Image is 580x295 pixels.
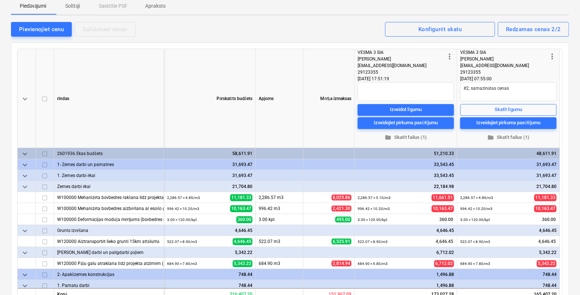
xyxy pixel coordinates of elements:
small: 522.07 × 8.90 / m3 [358,240,388,244]
p: Solītāji [64,2,81,10]
span: folder [487,134,494,141]
span: 5,342.22 [233,260,252,267]
div: [DATE] 17:51:19 [358,75,454,82]
div: 2- Apakšzemes konstrukcijas [57,269,161,280]
div: 4,646.45 [358,225,454,236]
div: 1,496.88 [358,280,454,291]
iframe: Chat Widget [543,260,580,295]
div: 748.44 [167,269,252,280]
small: 684.90 × 7.80 / m3 [460,262,490,266]
small: 684.90 × 7.80 / m3 [167,262,197,266]
div: 4,646.45 [167,225,252,236]
div: Skatīt līgumu [495,106,522,114]
div: 2,286.57 m3 [256,192,303,203]
span: folder [385,134,391,141]
button: Pievienojiet cenu [11,22,72,37]
span: 2,421.30 [332,206,351,211]
div: Mērķa izmaksas [303,49,355,148]
p: Piedāvājumi [20,2,46,10]
div: 31,693.47 [167,159,252,170]
div: VĒSMA 3 SIA [358,49,445,56]
span: 11,661.51 [432,194,454,201]
small: 996.42 × 10.20 / m3 [358,207,390,211]
div: 48,611.91 [460,148,557,159]
div: 748.44 [167,280,252,291]
button: Redzamas cenas 2/2 [498,22,569,37]
small: 2,286.57 × 4.89 / m3 [460,196,493,200]
div: 31,693.47 [460,170,557,181]
div: W100000 Mehanizēta būvbedres rakšana līdz projekta atzīmei [57,192,161,203]
div: Apjoms [256,49,303,148]
small: 2,286.57 × 5.10 / m3 [358,196,391,200]
span: 10,163.47 [534,205,557,212]
div: 21,704.80 [460,181,557,192]
div: 1,496.88 [358,269,454,280]
div: W100000 Deformācijas moduļa mērījums (būvbedres grunts pretestība) [57,214,161,225]
div: W100000 Mehanizēta būvbedres aizbēršana ar esošo grunti, pēc betonēšanas un hidroizolācijas darbu... [57,203,161,214]
p: Apraksts [145,2,166,10]
div: 5,342.22 [460,247,557,258]
span: 8,025.86 [332,195,351,200]
div: Pievienojiet cenu [19,25,64,34]
span: keyboard_arrow_down [21,182,29,191]
span: keyboard_arrow_down [21,281,29,290]
div: 22,184.98 [358,181,454,192]
small: 3.00 × 120.00 / kpl. [167,218,197,222]
span: 2,814.94 [332,261,351,266]
div: 51,210.33 [358,148,454,159]
button: Skatīt failus (1) [460,132,557,143]
button: Izveidot līgumu [358,104,454,116]
div: rindas [54,49,164,148]
span: Skatīt failus (1) [463,133,554,142]
span: keyboard_arrow_down [21,270,29,279]
div: 748.44 [460,280,557,291]
button: Skatīt failus (1) [358,132,454,143]
div: Izveidojiet pirkuma pasūtījumu [374,119,438,128]
div: 684.90 m3 [256,258,303,269]
div: 1. Pamatu darbi [57,280,161,291]
span: more_vert [445,52,454,61]
span: 360.00 [236,216,252,223]
div: 1. Zemes darbi ēkai [57,170,161,181]
div: [PERSON_NAME] [460,56,548,62]
div: 3.00 kpl. [256,214,303,225]
div: 1- Zemes darbi un pamatnes [57,159,161,170]
button: Konfigurēt skatu [385,22,495,37]
div: 33,543.45 [358,170,454,181]
div: 996.42 m3 [256,203,303,214]
div: 522.07 m3 [256,236,303,247]
div: 6,712.02 [358,247,454,258]
div: 31,693.47 [167,170,252,181]
span: keyboard_arrow_down [21,226,29,235]
small: 3.00 × 120.00 / kpl. [460,218,491,222]
span: 11,181.33 [230,194,252,201]
div: Izveidot līgumu [390,106,422,114]
small: 996.42 × 10.20 / m3 [460,207,492,211]
span: 4,646.45 [537,239,557,245]
small: 522.07 × 8.90 / m3 [167,240,197,244]
small: 996.42 × 10.20 / m3 [167,207,199,211]
div: [PERSON_NAME] [358,56,445,62]
div: Pārskatīts budžets [164,49,256,148]
span: keyboard_arrow_down [21,95,29,103]
div: Zemes darbi ēkai [57,181,161,192]
span: [EMAIL_ADDRESS][DOMAIN_NAME] [460,63,529,68]
div: 33,543.45 [358,159,454,170]
small: 684.90 × 9.80 / m3 [358,262,388,266]
span: 360.00 [439,217,454,223]
button: Izveidojiet pirkuma pasūtījumu [358,117,454,129]
span: 4,646.45 [233,238,252,245]
div: W120000 Pāļu galu atrakšana līdz projekta atzīmēm (ap 50cm), t.sk.būvbedres apakšas planēšana, pi... [57,258,161,269]
button: Izveidojiet pirkuma pasūtījumu [460,117,557,129]
span: 4,646.45 [435,239,454,245]
div: 31,693.47 [460,159,557,170]
textarea: #2; samazinātas cenas [460,82,557,101]
div: 4,646.45 [460,225,557,236]
span: [EMAIL_ADDRESS][DOMAIN_NAME] [358,63,426,68]
span: keyboard_arrow_down [21,150,29,158]
div: Konfigurēt skatu [418,25,462,34]
span: 6,712.02 [434,260,454,267]
div: 748.44 [460,269,557,280]
span: 11,181.33 [534,194,557,201]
